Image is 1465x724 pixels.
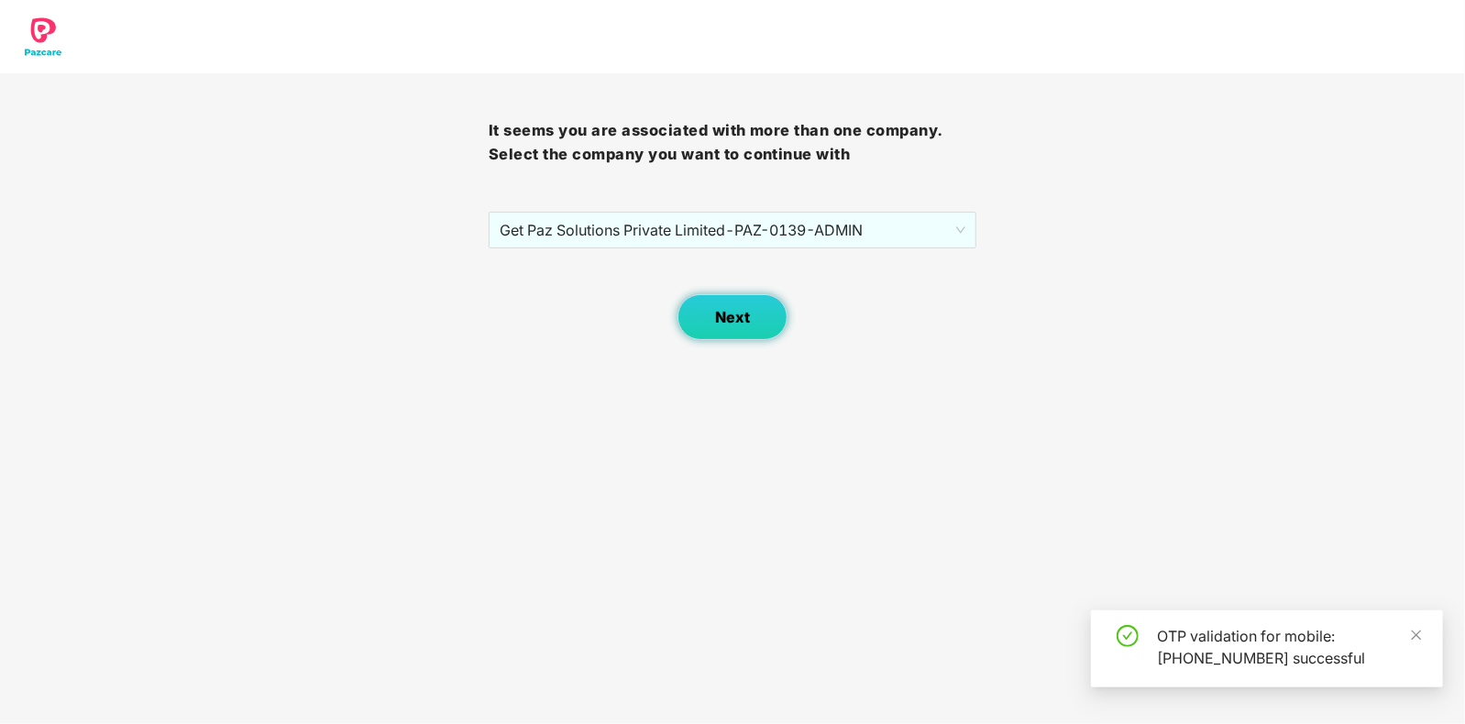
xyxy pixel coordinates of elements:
[715,309,750,326] span: Next
[1410,629,1423,642] span: close
[1117,625,1139,647] span: check-circle
[1157,625,1421,669] div: OTP validation for mobile: [PHONE_NUMBER] successful
[500,213,966,247] span: Get Paz Solutions Private Limited - PAZ-0139 - ADMIN
[489,119,977,166] h3: It seems you are associated with more than one company. Select the company you want to continue with
[677,294,788,340] button: Next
